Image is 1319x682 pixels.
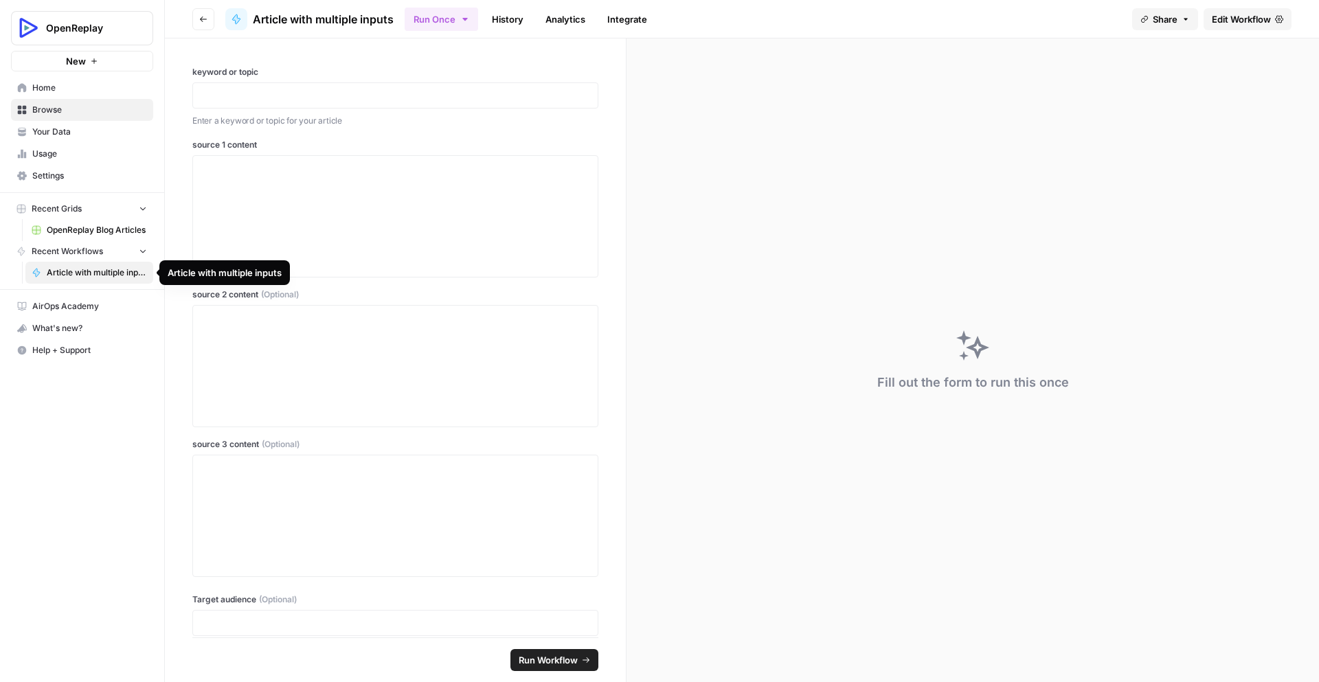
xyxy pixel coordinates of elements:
[25,262,153,284] a: Article with multiple inputs
[25,219,153,241] a: OpenReplay Blog Articles
[11,99,153,121] a: Browse
[47,224,147,236] span: OpenReplay Blog Articles
[261,288,299,301] span: (Optional)
[192,593,598,606] label: Target audience
[66,54,86,68] span: New
[519,653,578,667] span: Run Workflow
[11,121,153,143] a: Your Data
[32,203,82,215] span: Recent Grids
[262,438,300,451] span: (Optional)
[877,373,1069,392] div: Fill out the form to run this once
[192,114,598,128] p: Enter a keyword or topic for your article
[47,266,147,279] span: Article with multiple inputs
[16,16,41,41] img: OpenReplay Logo
[11,143,153,165] a: Usage
[253,11,394,27] span: Article with multiple inputs
[11,198,153,219] button: Recent Grids
[32,82,147,94] span: Home
[192,66,598,78] label: keyword or topic
[32,148,147,160] span: Usage
[192,288,598,301] label: source 2 content
[192,139,598,151] label: source 1 content
[225,8,394,30] a: Article with multiple inputs
[32,170,147,182] span: Settings
[11,77,153,99] a: Home
[405,8,478,31] button: Run Once
[1204,8,1292,30] a: Edit Workflow
[32,126,147,138] span: Your Data
[11,241,153,262] button: Recent Workflows
[537,8,594,30] a: Analytics
[599,8,655,30] a: Integrate
[32,104,147,116] span: Browse
[46,21,129,35] span: OpenReplay
[32,300,147,312] span: AirOps Academy
[32,245,103,258] span: Recent Workflows
[510,649,598,671] button: Run Workflow
[1132,8,1198,30] button: Share
[259,593,297,606] span: (Optional)
[1212,12,1271,26] span: Edit Workflow
[11,295,153,317] a: AirOps Academy
[11,51,153,71] button: New
[168,266,282,280] div: Article with multiple inputs
[11,11,153,45] button: Workspace: OpenReplay
[12,318,153,339] div: What's new?
[11,317,153,339] button: What's new?
[32,344,147,356] span: Help + Support
[1153,12,1177,26] span: Share
[192,438,598,451] label: source 3 content
[484,8,532,30] a: History
[11,339,153,361] button: Help + Support
[11,165,153,187] a: Settings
